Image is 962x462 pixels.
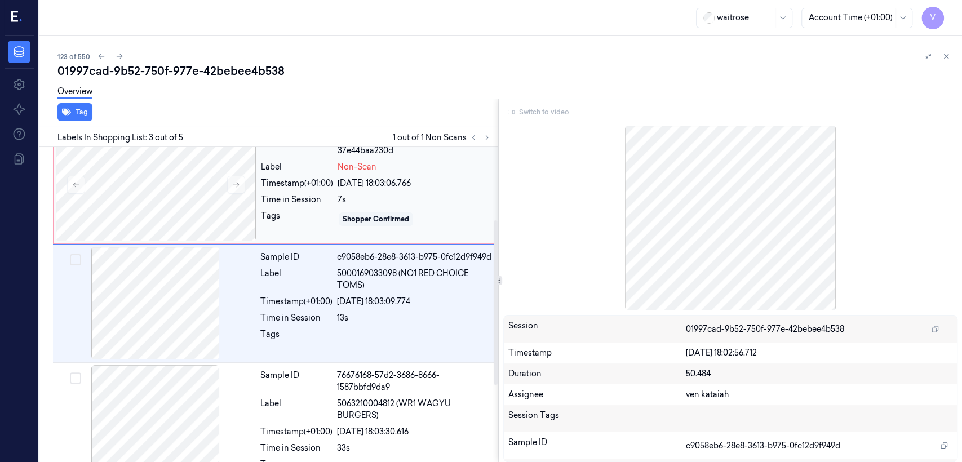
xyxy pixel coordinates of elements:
[508,437,686,455] div: Sample ID
[686,440,840,452] span: c9058eb6-28e8-3613-b975-0fc12d9f949d
[261,161,333,173] div: Label
[686,323,844,335] span: 01997cad-9b52-750f-977e-42bebee4b538
[261,177,333,189] div: Timestamp (+01:00)
[57,132,183,144] span: Labels In Shopping List: 3 out of 5
[343,214,409,224] div: Shopper Confirmed
[508,347,686,359] div: Timestamp
[338,161,376,173] span: Non-Scan
[393,131,494,144] span: 1 out of 1 Non Scans
[260,296,333,308] div: Timestamp (+01:00)
[337,312,491,324] div: 13s
[337,370,491,393] div: 76676168-57d2-3686-8666-1587bbfd9da9
[921,7,944,29] button: V
[260,328,333,346] div: Tags
[57,52,90,61] span: 123 of 550
[260,426,333,438] div: Timestamp (+01:00)
[508,320,686,338] div: Session
[337,398,491,421] span: 5063210004812 (WR1 WAGYU BURGERS)
[338,177,491,189] div: [DATE] 18:03:06.766
[260,442,333,454] div: Time in Session
[260,398,333,421] div: Label
[686,347,952,359] div: [DATE] 18:02:56.712
[508,389,686,401] div: Assignee
[337,426,491,438] div: [DATE] 18:03:30.616
[260,251,333,263] div: Sample ID
[686,389,952,401] div: ven kataiah
[337,251,491,263] div: c9058eb6-28e8-3613-b975-0fc12d9f949d
[260,370,333,393] div: Sample ID
[70,254,81,265] button: Select row
[508,368,686,380] div: Duration
[337,442,491,454] div: 33s
[338,194,491,206] div: 7s
[57,86,92,99] a: Overview
[261,210,333,228] div: Tags
[686,368,952,380] div: 50.484
[57,63,953,79] div: 01997cad-9b52-750f-977e-42bebee4b538
[337,296,491,308] div: [DATE] 18:03:09.774
[337,268,491,291] span: 5000169033098 (NO1 RED CHOICE TOMS)
[57,103,92,121] button: Tag
[508,410,686,428] div: Session Tags
[70,372,81,384] button: Select row
[260,268,333,291] div: Label
[260,312,333,324] div: Time in Session
[261,194,333,206] div: Time in Session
